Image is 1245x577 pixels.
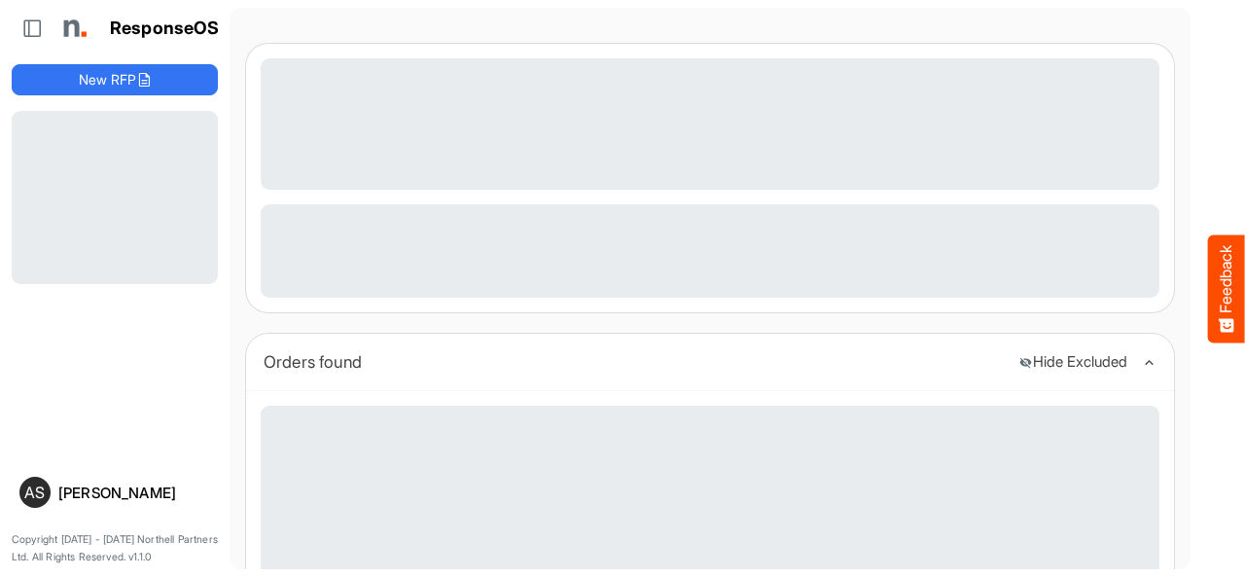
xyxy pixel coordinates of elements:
div: Loading... [12,111,218,284]
button: Feedback [1208,234,1245,343]
button: Hide Excluded [1018,354,1127,371]
button: New RFP [12,64,218,95]
div: Loading... [261,204,1159,298]
p: Copyright [DATE] - [DATE] Northell Partners Ltd. All Rights Reserved. v1.1.0 [12,531,218,565]
div: Orders found [264,348,1004,376]
div: [PERSON_NAME] [58,486,210,500]
img: Northell [53,9,92,48]
div: Loading... [261,58,1159,190]
span: AS [24,485,45,500]
h1: ResponseOS [110,18,220,39]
